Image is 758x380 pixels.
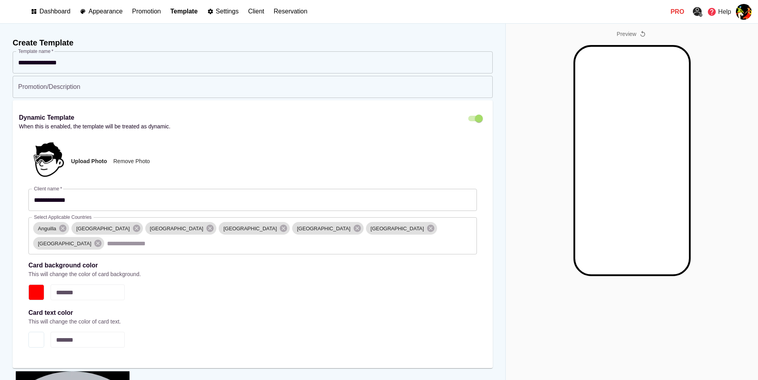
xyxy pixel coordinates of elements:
span: [GEOGRAPHIC_DATA] [71,225,134,232]
div: [GEOGRAPHIC_DATA] [366,222,437,235]
div: [GEOGRAPHIC_DATA] [292,222,363,235]
a: Client [248,6,264,17]
p: This will change the color of card text. [28,318,477,325]
p: Dashboard [39,8,70,15]
a: Export User [690,5,705,19]
p: Appearance [88,8,122,15]
span: [GEOGRAPHIC_DATA] [33,240,96,247]
p: Reservation [274,8,307,15]
span: Upload Photo [71,156,107,166]
h6: Create Template [13,36,493,49]
span: [GEOGRAPHIC_DATA] [219,225,281,232]
span: Remove Photo [113,156,150,166]
span: Anguilla [33,225,61,232]
span: [GEOGRAPHIC_DATA] [366,225,429,232]
strong: Card background color [28,262,98,269]
div: [GEOGRAPHIC_DATA] [71,222,143,235]
div: [GEOGRAPHIC_DATA] [33,237,104,250]
a: Settings [207,6,239,17]
div: [GEOGRAPHIC_DATA] [219,222,290,235]
div: Anguilla [33,222,69,235]
iframe: Mobile Preview [575,47,689,275]
p: This will change the color of card background. [28,270,477,278]
p: Promotion [132,8,161,15]
a: Appearance [80,6,122,17]
strong: Card text color [28,309,73,316]
a: Dashboard [31,6,70,17]
strong: Dynamic Template [19,114,74,121]
p: Settings [216,8,239,15]
p: Template [171,8,198,15]
span: [GEOGRAPHIC_DATA] [292,225,355,232]
img: images%2FjoIKrkwfIoYDk2ARPtbW7CGPSlL2%2Fuser.png [736,4,752,20]
a: Reservation [274,6,307,17]
span: [GEOGRAPHIC_DATA] [145,225,208,232]
a: Template [171,6,198,17]
a: Promotion [132,6,161,17]
p: When this is enabled, the template will be treated as dynamic . [19,122,171,130]
a: Help [705,5,734,19]
button: Remove Photo [110,154,153,169]
p: Pro [670,7,684,17]
p: Client [248,8,264,15]
div: [GEOGRAPHIC_DATA] [145,222,216,235]
p: Help [718,7,731,17]
button: Upload Photo [68,154,110,169]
